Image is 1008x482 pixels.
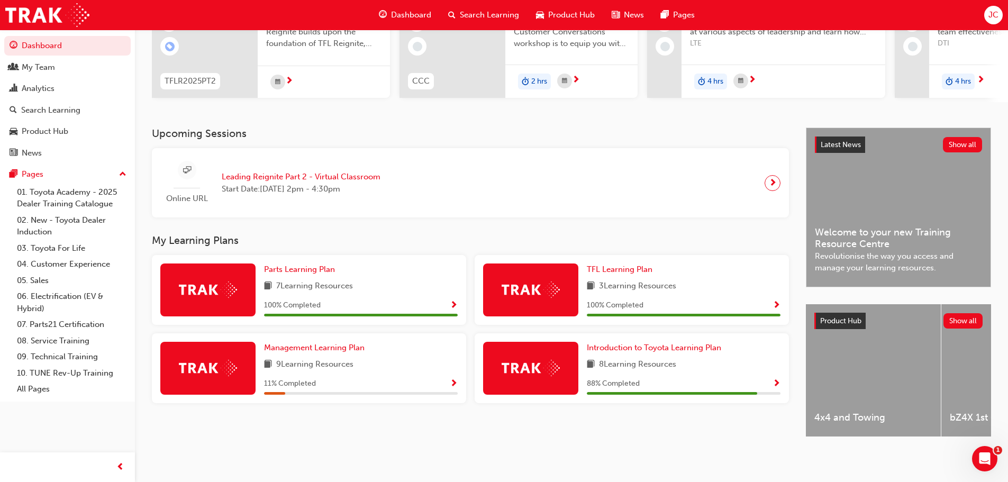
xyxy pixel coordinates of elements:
span: people-icon [10,63,17,72]
span: Start Date: [DATE] 2pm - 4:30pm [222,183,380,195]
span: 9 Learning Resources [276,358,353,371]
span: 1 [994,446,1002,454]
span: Revolutionise the way you access and manage your learning resources. [815,250,982,274]
span: Latest News [821,140,861,149]
span: next-icon [769,176,777,190]
span: guage-icon [10,41,17,51]
span: up-icon [119,168,126,181]
a: All Pages [13,381,131,397]
a: 02. New - Toyota Dealer Induction [13,212,131,240]
a: Dashboard [4,36,131,56]
span: 100 % Completed [264,299,321,312]
span: 4x4 and Towing [814,412,932,424]
a: 05. Sales [13,272,131,289]
a: Management Learning Plan [264,342,369,354]
a: Analytics [4,79,131,98]
a: guage-iconDashboard [370,4,440,26]
span: Search Learning [460,9,519,21]
a: news-iconNews [603,4,652,26]
span: learningRecordVerb_NONE-icon [660,42,670,51]
span: calendar-icon [275,76,280,89]
span: calendar-icon [562,75,567,88]
span: 11 % Completed [264,378,316,390]
span: car-icon [10,127,17,137]
span: next-icon [572,76,580,85]
span: sessionType_ONLINE_URL-icon [183,164,191,177]
span: CCC [412,75,430,87]
span: search-icon [448,8,456,22]
span: 3 Learning Resources [599,280,676,293]
span: Show Progress [773,379,780,389]
h3: My Learning Plans [152,234,789,247]
span: duration-icon [946,75,953,88]
a: Online URLLeading Reignite Part 2 - Virtual ClassroomStart Date:[DATE] 2pm - 4:30pm [160,157,780,209]
a: Latest NewsShow allWelcome to your new Training Resource CentreRevolutionise the way you access a... [806,128,991,287]
span: Management Learning Plan [264,343,365,352]
span: TFLR2025PT2 [165,75,216,87]
a: 09. Technical Training [13,349,131,365]
button: Show Progress [450,299,458,312]
a: 04. Customer Experience [13,256,131,272]
a: Product Hub [4,122,131,141]
span: chart-icon [10,84,17,94]
button: Pages [4,165,131,184]
span: Product Hub [548,9,595,21]
span: Welcome to your new Training Resource Centre [815,226,982,250]
span: Dashboard [391,9,431,21]
a: Trak [5,3,89,27]
a: 08. Service Training [13,333,131,349]
button: Show Progress [773,299,780,312]
a: Search Learning [4,101,131,120]
span: 7 Learning Resources [276,280,353,293]
span: next-icon [285,77,293,86]
span: 4 hrs [955,76,971,88]
a: 03. Toyota For Life [13,240,131,257]
a: 01. Toyota Academy - 2025 Dealer Training Catalogue [13,184,131,212]
span: The purpose of the Confident Customer Conversations workshop is to equip you with tools to commun... [514,14,629,50]
img: Trak [179,360,237,376]
a: car-iconProduct Hub [528,4,603,26]
span: pages-icon [10,170,17,179]
button: JC [984,6,1003,24]
img: Trak [502,281,560,298]
span: calendar-icon [738,75,743,88]
span: learningRecordVerb_NONE-icon [908,42,918,51]
img: Trak [502,360,560,376]
span: Show Progress [450,379,458,389]
div: Analytics [22,83,55,95]
a: 10. TUNE Rev-Up Training [13,365,131,381]
span: Introduction to Toyota Learning Plan [587,343,721,352]
span: car-icon [536,8,544,22]
a: Parts Learning Plan [264,263,339,276]
span: 88 % Completed [587,378,640,390]
span: 2 hrs [531,76,547,88]
a: Introduction to Toyota Learning Plan [587,342,725,354]
button: DashboardMy TeamAnalyticsSearch LearningProduct HubNews [4,34,131,165]
button: Show all [943,137,983,152]
span: pages-icon [661,8,669,22]
a: Product HubShow all [814,313,983,330]
span: 100 % Completed [587,299,643,312]
span: TFLR2025PT2 Leading TFL Reignite builds upon the foundation of TFL Reignite, reaffirming our comm... [266,14,382,50]
span: TFL Learning Plan [587,265,652,274]
iframe: Intercom live chat [972,446,997,471]
a: 07. Parts21 Certification [13,316,131,333]
span: book-icon [587,280,595,293]
button: Show Progress [450,377,458,390]
span: prev-icon [116,461,124,474]
a: News [4,143,131,163]
span: Leading Reignite Part 2 - Virtual Classroom [222,171,380,183]
span: 4 hrs [707,76,723,88]
a: My Team [4,58,131,77]
img: Trak [179,281,237,298]
button: Show all [943,313,983,329]
span: 8 Learning Resources [599,358,676,371]
span: Parts Learning Plan [264,265,335,274]
span: next-icon [977,76,985,85]
span: Show Progress [773,301,780,311]
a: search-iconSearch Learning [440,4,528,26]
span: news-icon [10,149,17,158]
span: duration-icon [522,75,529,88]
span: book-icon [264,358,272,371]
